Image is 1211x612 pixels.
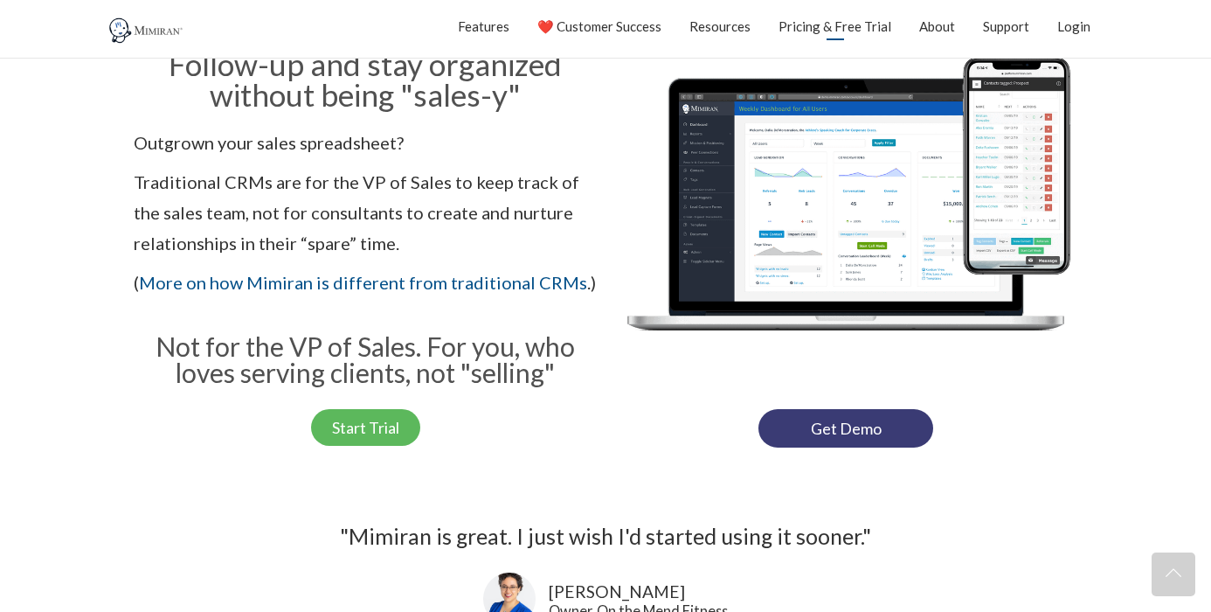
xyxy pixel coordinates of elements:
div: [PERSON_NAME] [549,580,728,605]
span: ( .) [134,272,596,293]
img: Mimiran CRM [107,17,186,44]
span: Start Trial [332,420,399,435]
a: ❤️ Customer Success [537,4,661,48]
div: "Mimiran is great. I just wish I'd started using it sooner." [107,518,1104,556]
a: Pricing & Free Trial [778,4,891,48]
a: Start Trial [311,409,420,446]
p: Outgrown your sales spreadsheet? [134,128,597,158]
a: Features [458,4,509,48]
h2: Follow-up and stay organized without being "sales-y" [134,49,597,110]
a: More on how Mimiran is different from traditional CRMs [139,272,587,293]
a: Support [983,4,1029,48]
a: About [919,4,955,48]
a: Resources [689,4,751,48]
h3: Not for the VP of Sales. For you, who loves serving clients, not "selling" [134,333,597,386]
a: Login [1057,4,1090,48]
p: Traditional CRMs are for the VP of Sales to keep track of the sales team, not for consultants to ... [134,167,597,259]
a: Get Demo [758,409,933,448]
img: Mimiran CRM for solo consultants dashboard mobile [614,44,1077,392]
